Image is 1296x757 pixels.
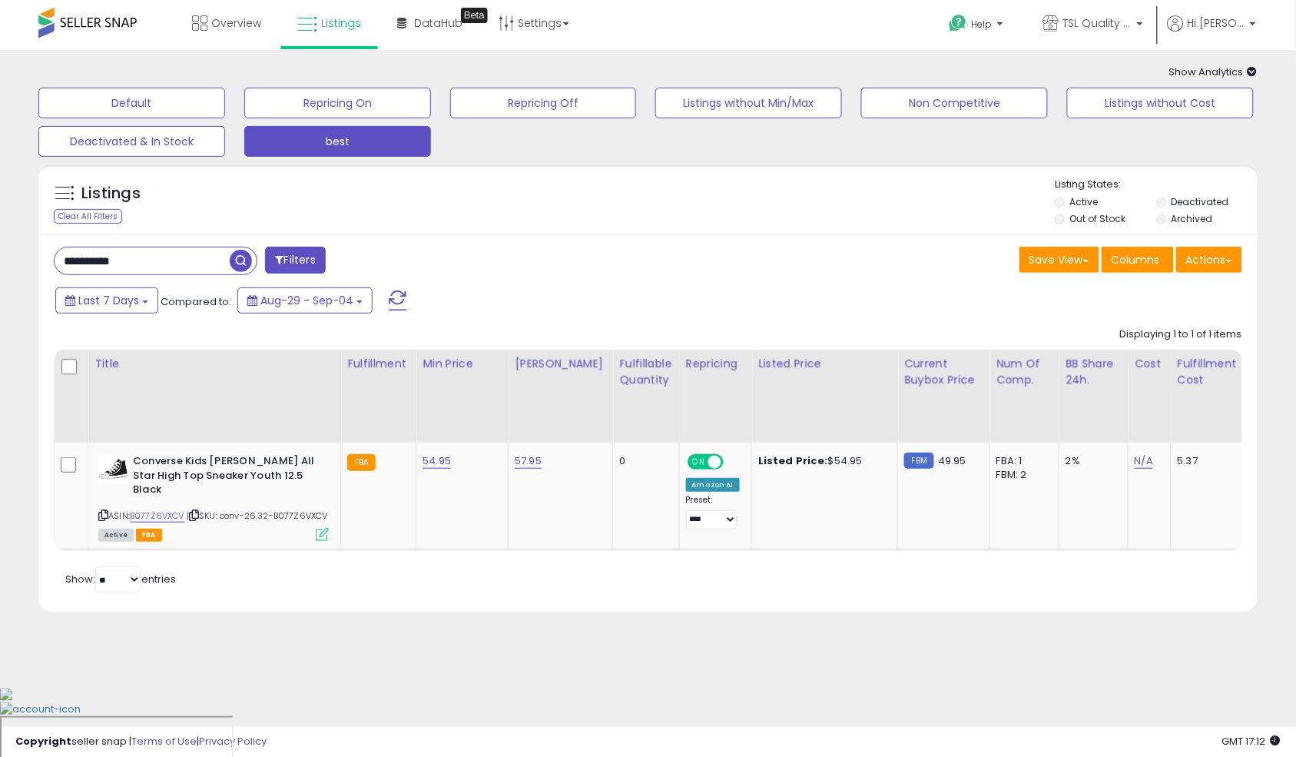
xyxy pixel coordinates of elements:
button: Repricing Off [450,88,637,118]
h5: Listings [81,183,141,204]
b: Converse Kids [PERSON_NAME] All Star High Top Sneaker Youth 12.5 Black [133,454,320,501]
span: Listings [321,15,361,31]
div: BB Share 24h. [1066,356,1122,388]
div: $54.95 [758,454,886,468]
div: Preset: [686,495,740,530]
span: Help [972,18,993,31]
button: Listings without Min/Max [655,88,842,118]
div: Clear All Filters [54,209,122,224]
div: Displaying 1 to 1 of 1 items [1120,327,1242,342]
a: Help [937,2,1019,50]
div: Tooltip anchor [461,8,488,23]
small: FBA [347,454,376,471]
a: 54.95 [423,453,451,469]
a: 57.95 [515,453,542,469]
button: Non Competitive [861,88,1048,118]
span: Overview [211,15,261,31]
span: Last 7 Days [78,293,139,308]
span: Aug-29 - Sep-04 [260,293,353,308]
div: 5.37 [1178,454,1231,468]
div: Current Buybox Price [904,356,983,388]
label: Archived [1172,212,1213,225]
div: Fulfillable Quantity [619,356,672,388]
a: Hi [PERSON_NAME] [1168,15,1256,50]
a: B077Z6VXCV [130,510,184,523]
button: Columns [1102,247,1174,273]
span: OFF [721,456,745,469]
button: Repricing On [244,88,431,118]
span: TSL Quality Products [1063,15,1132,31]
span: | SKU: conv-26.32-B077Z6VXCV [187,510,328,522]
div: Listed Price [758,356,891,372]
span: FBA [136,529,162,542]
button: Listings without Cost [1067,88,1254,118]
button: Default [38,88,225,118]
button: Deactivated & In Stock [38,126,225,157]
span: Show Analytics [1169,65,1258,79]
button: Actions [1176,247,1242,273]
a: N/A [1135,453,1153,469]
label: Active [1070,195,1099,208]
span: Columns [1112,252,1160,267]
p: Listing States: [1055,178,1258,192]
div: FBM: 2 [996,468,1047,482]
label: Out of Stock [1070,212,1126,225]
div: Title [94,356,334,372]
small: FBM [904,453,934,469]
button: Save View [1019,247,1099,273]
div: 0 [619,454,667,468]
span: Show: entries [65,572,176,586]
span: All listings currently available for purchase on Amazon [98,529,134,542]
label: Deactivated [1172,195,1229,208]
div: Repricing [686,356,745,372]
div: Fulfillment [347,356,409,372]
button: best [244,126,431,157]
div: Cost [1135,356,1165,372]
button: Last 7 Days [55,287,158,314]
div: ASIN: [98,454,329,540]
button: Filters [265,247,325,274]
b: Listed Price: [758,453,828,468]
img: 41St3QESzmL._SL40_.jpg [98,454,129,485]
i: Get Help [949,14,968,33]
span: Compared to: [161,294,231,309]
div: FBA: 1 [996,454,1047,468]
span: DataHub [414,15,462,31]
div: [PERSON_NAME] [515,356,606,372]
div: Amazon AI [686,478,740,492]
span: Hi [PERSON_NAME] [1188,15,1245,31]
button: Aug-29 - Sep-04 [237,287,373,314]
span: ON [689,456,708,469]
span: 49.95 [938,453,966,468]
div: 2% [1066,454,1116,468]
div: Num of Comp. [996,356,1052,388]
div: Min Price [423,356,502,372]
div: Fulfillment Cost [1178,356,1237,388]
